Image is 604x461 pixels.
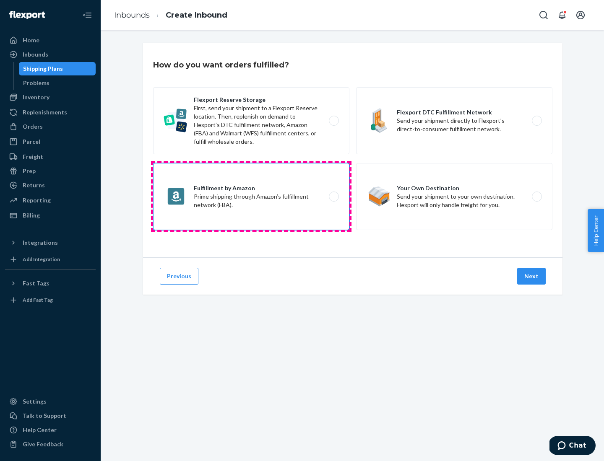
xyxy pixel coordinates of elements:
[23,79,49,87] div: Problems
[23,108,67,117] div: Replenishments
[5,150,96,163] a: Freight
[23,196,51,205] div: Reporting
[5,293,96,307] a: Add Fast Tag
[5,106,96,119] a: Replenishments
[19,62,96,75] a: Shipping Plans
[23,181,45,189] div: Returns
[23,426,57,434] div: Help Center
[5,91,96,104] a: Inventory
[153,60,289,70] h3: How do you want orders fulfilled?
[23,65,63,73] div: Shipping Plans
[5,438,96,451] button: Give Feedback
[79,7,96,23] button: Close Navigation
[5,34,96,47] a: Home
[5,120,96,133] a: Orders
[23,211,40,220] div: Billing
[572,7,589,23] button: Open account menu
[588,209,604,252] button: Help Center
[23,153,43,161] div: Freight
[535,7,552,23] button: Open Search Box
[5,135,96,148] a: Parcel
[517,268,546,285] button: Next
[160,268,198,285] button: Previous
[9,11,45,19] img: Flexport logo
[23,50,48,59] div: Inbounds
[554,7,570,23] button: Open notifications
[23,397,47,406] div: Settings
[5,395,96,408] a: Settings
[23,137,40,146] div: Parcel
[114,10,150,20] a: Inbounds
[5,194,96,207] a: Reporting
[5,409,96,422] button: Talk to Support
[5,164,96,178] a: Prep
[107,3,234,28] ol: breadcrumbs
[5,236,96,249] button: Integrations
[23,238,58,247] div: Integrations
[5,253,96,266] a: Add Integration
[23,36,39,44] div: Home
[23,93,49,101] div: Inventory
[166,10,227,20] a: Create Inbound
[23,167,36,175] div: Prep
[23,122,43,131] div: Orders
[5,48,96,61] a: Inbounds
[19,76,96,90] a: Problems
[5,179,96,192] a: Returns
[23,440,63,448] div: Give Feedback
[23,296,53,303] div: Add Fast Tag
[549,436,596,457] iframe: Opens a widget where you can chat to one of our agents
[23,279,49,287] div: Fast Tags
[5,277,96,290] button: Fast Tags
[5,209,96,222] a: Billing
[23,256,60,263] div: Add Integration
[23,412,66,420] div: Talk to Support
[5,423,96,437] a: Help Center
